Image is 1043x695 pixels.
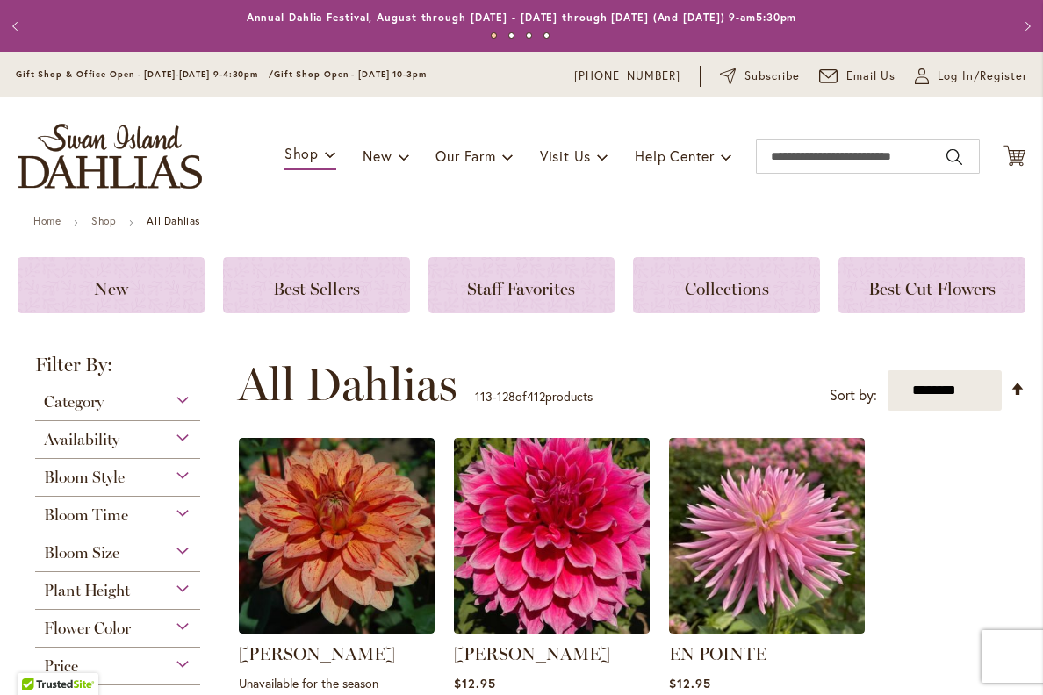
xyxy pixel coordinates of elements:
span: Our Farm [435,147,495,165]
span: $12.95 [454,675,496,691]
span: New [363,147,392,165]
a: Email Us [819,68,896,85]
p: Unavailable for the season [239,675,435,691]
a: EN POINTE [669,620,865,637]
a: EMORY PAUL [454,620,650,637]
a: Shop [91,214,116,227]
span: Email Us [846,68,896,85]
span: Availability [44,430,119,449]
a: New [18,257,205,313]
button: 1 of 4 [491,32,497,39]
iframe: Launch Accessibility Center [13,633,62,682]
button: 2 of 4 [508,32,514,39]
span: Subscribe [744,68,800,85]
span: Gift Shop & Office Open - [DATE]-[DATE] 9-4:30pm / [16,68,274,80]
span: Bloom Style [44,468,125,487]
p: - of products [475,383,593,411]
span: 412 [527,388,545,405]
button: 3 of 4 [526,32,532,39]
a: Home [33,214,61,227]
a: [PERSON_NAME] [239,643,395,664]
label: Sort by: [830,379,877,412]
span: Bloom Time [44,505,128,525]
img: Elijah Mason [239,438,435,634]
a: Staff Favorites [428,257,615,313]
img: EN POINTE [669,438,865,634]
span: Best Sellers [273,278,360,299]
span: 113 [475,388,493,405]
span: New [94,278,128,299]
span: Staff Favorites [467,278,575,299]
a: Best Sellers [223,257,410,313]
a: EN POINTE [669,643,766,664]
a: Subscribe [720,68,800,85]
span: Flower Color [44,619,131,638]
span: $12.95 [669,675,711,691]
a: [PHONE_NUMBER] [574,68,680,85]
a: Best Cut Flowers [838,257,1025,313]
a: Collections [633,257,820,313]
span: Bloom Size [44,543,119,562]
img: EMORY PAUL [454,438,650,634]
a: Log In/Register [915,68,1027,85]
span: Visit Us [540,147,591,165]
span: Plant Height [44,581,130,600]
a: Elijah Mason [239,620,435,637]
span: Best Cut Flowers [868,278,996,299]
span: Shop [284,144,319,162]
span: Help Center [635,147,715,165]
span: All Dahlias [238,358,457,411]
a: store logo [18,124,202,189]
button: Next [1008,9,1043,44]
button: 4 of 4 [543,32,550,39]
span: Gift Shop Open - [DATE] 10-3pm [274,68,427,80]
a: [PERSON_NAME] [454,643,610,664]
strong: Filter By: [18,355,218,383]
span: 128 [497,388,515,405]
strong: All Dahlias [147,214,200,227]
a: Annual Dahlia Festival, August through [DATE] - [DATE] through [DATE] (And [DATE]) 9-am5:30pm [247,11,797,24]
span: Log In/Register [938,68,1027,85]
span: Category [44,392,104,412]
span: Collections [685,278,769,299]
